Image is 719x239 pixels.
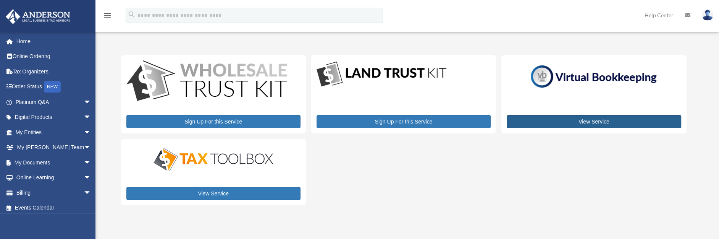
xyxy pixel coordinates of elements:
[5,200,103,216] a: Events Calendar
[5,170,103,185] a: Online Learningarrow_drop_down
[103,11,112,20] i: menu
[5,79,103,95] a: Order StatusNEW
[5,155,103,170] a: My Documentsarrow_drop_down
[3,9,73,24] img: Anderson Advisors Platinum Portal
[5,64,103,79] a: Tax Organizers
[128,10,136,19] i: search
[5,110,99,125] a: Digital Productsarrow_drop_down
[103,13,112,20] a: menu
[126,60,287,103] img: WS-Trust-Kit-lgo-1.jpg
[126,187,301,200] a: View Service
[84,125,99,140] span: arrow_drop_down
[126,115,301,128] a: Sign Up For this Service
[317,115,491,128] a: Sign Up For this Service
[5,34,103,49] a: Home
[5,49,103,64] a: Online Ordering
[84,110,99,125] span: arrow_drop_down
[5,140,103,155] a: My [PERSON_NAME] Teamarrow_drop_down
[5,185,103,200] a: Billingarrow_drop_down
[84,170,99,186] span: arrow_drop_down
[44,81,61,93] div: NEW
[84,94,99,110] span: arrow_drop_down
[5,125,103,140] a: My Entitiesarrow_drop_down
[507,115,681,128] a: View Service
[317,60,446,88] img: LandTrust_lgo-1.jpg
[84,185,99,201] span: arrow_drop_down
[5,94,103,110] a: Platinum Q&Aarrow_drop_down
[702,10,713,21] img: User Pic
[84,155,99,171] span: arrow_drop_down
[84,140,99,156] span: arrow_drop_down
